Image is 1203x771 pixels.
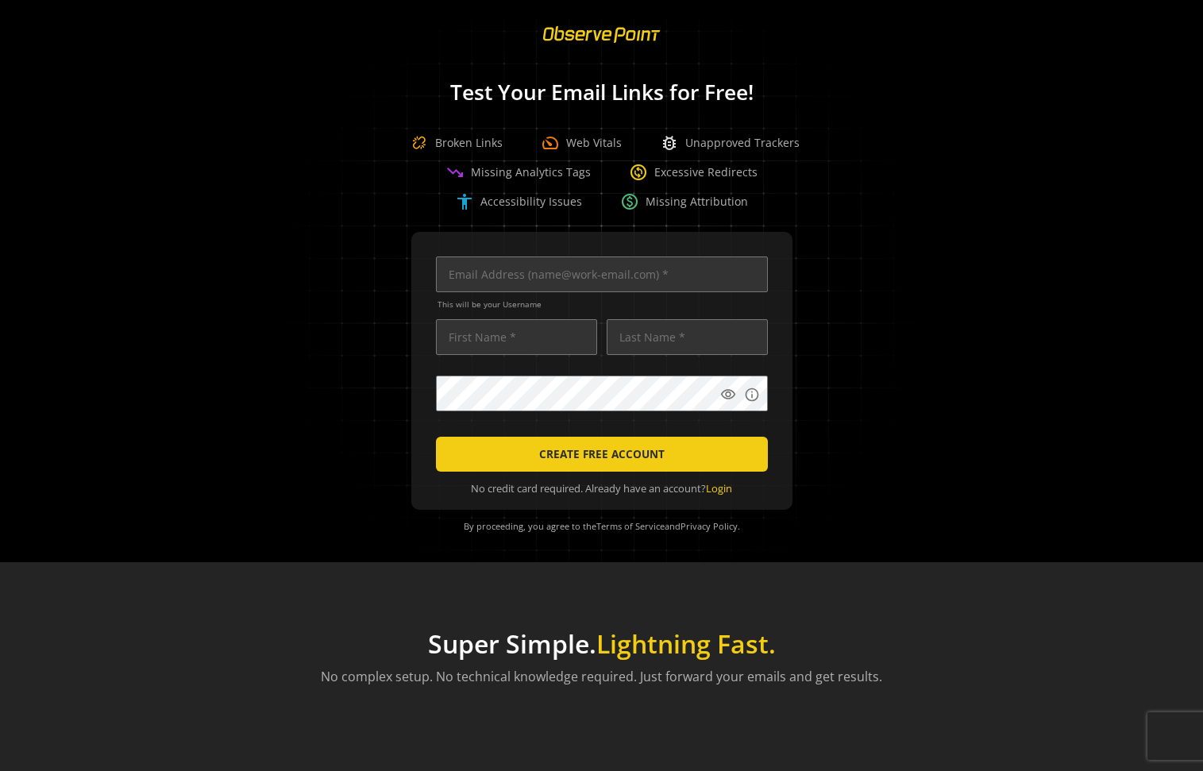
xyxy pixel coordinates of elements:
[438,299,768,310] span: This will be your Username
[596,520,665,532] a: Terms of Service
[403,127,503,159] div: Broken Links
[607,319,768,355] input: Last Name *
[436,319,597,355] input: First Name *
[436,437,768,472] button: CREATE FREE ACCOUNT
[629,163,758,182] div: Excessive Redirects
[596,626,776,661] span: Lightning Fast.
[629,163,648,182] span: change_circle
[706,481,732,495] a: Login
[455,192,474,211] span: accessibility
[436,481,768,496] div: No credit card required. Already have an account?
[681,520,738,532] a: Privacy Policy
[541,133,622,152] div: Web Vitals
[253,81,951,104] h1: Test Your Email Links for Free!
[321,629,882,659] h1: Super Simple.
[533,37,670,52] a: ObservePoint Homepage
[720,387,736,403] mat-icon: visibility
[445,163,591,182] div: Missing Analytics Tags
[620,192,639,211] span: paid
[620,192,748,211] div: Missing Attribution
[660,133,679,152] span: bug_report
[539,440,665,468] span: CREATE FREE ACCOUNT
[403,127,435,159] img: Broken Link
[445,163,465,182] span: trending_down
[436,256,768,292] input: Email Address (name@work-email.com) *
[541,133,560,152] span: speed
[744,387,760,403] mat-icon: info
[321,667,882,686] p: No complex setup. No technical knowledge required. Just forward your emails and get results.
[431,510,773,543] div: By proceeding, you agree to the and .
[455,192,582,211] div: Accessibility Issues
[660,133,800,152] div: Unapproved Trackers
